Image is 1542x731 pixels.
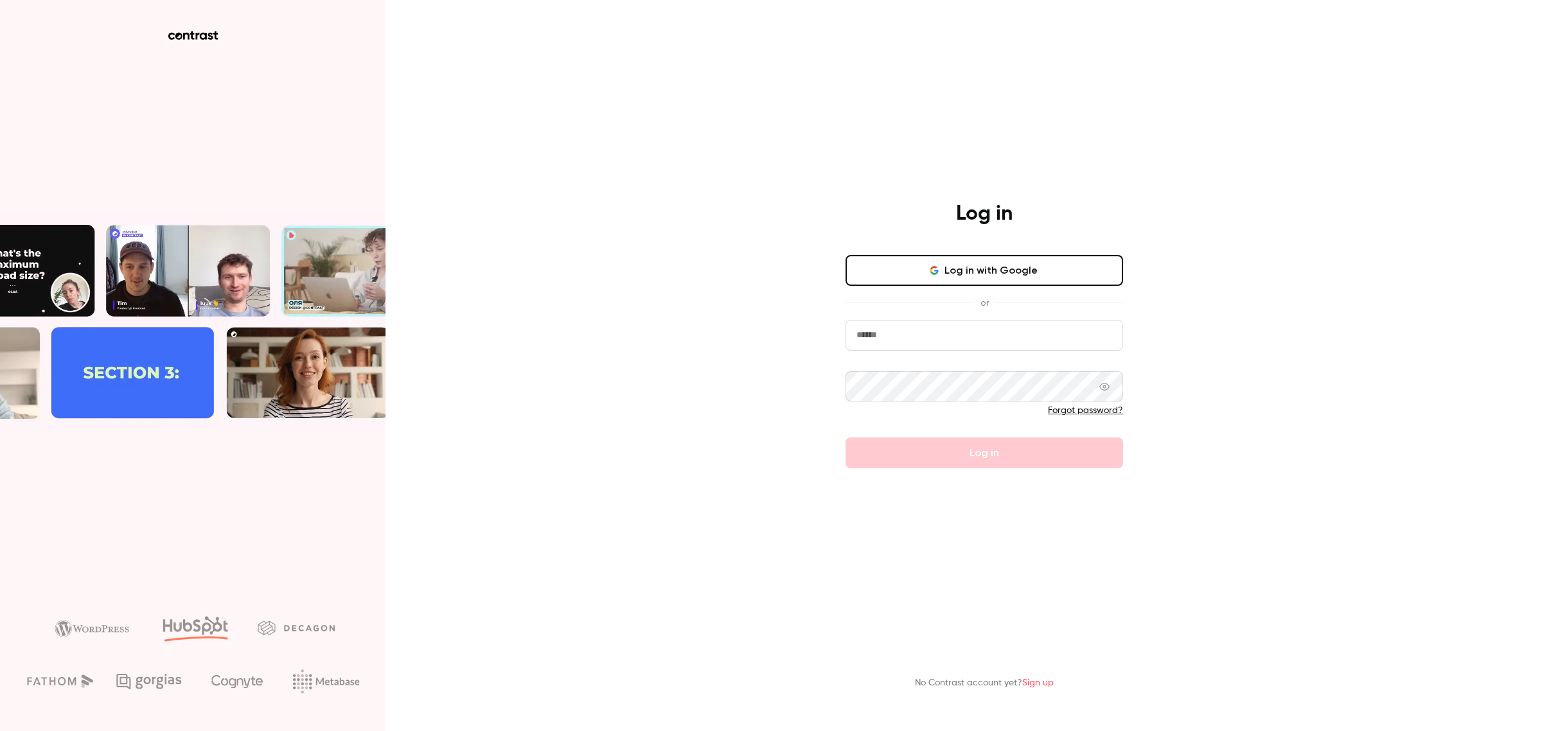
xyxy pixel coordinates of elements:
p: No Contrast account yet? [915,676,1054,690]
a: Forgot password? [1048,406,1123,415]
img: decagon [258,621,335,635]
a: Sign up [1022,678,1054,687]
span: or [974,296,995,310]
h4: Log in [956,201,1013,227]
button: Log in with Google [846,255,1123,286]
